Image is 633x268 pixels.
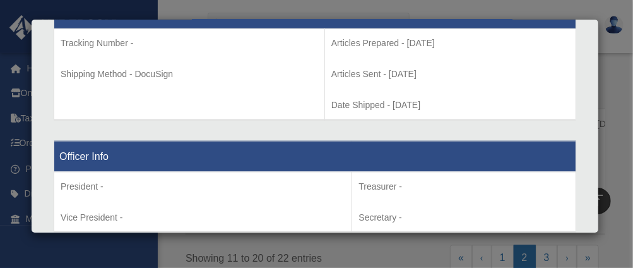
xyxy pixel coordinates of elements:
p: Date Shipped - [DATE] [331,97,569,113]
p: Vice President - [61,210,345,226]
p: Shipping Method - DocuSign [61,66,318,82]
th: Officer Info [54,141,576,172]
p: Secretary - [358,210,569,226]
p: Treasurer - [358,179,569,195]
p: President - [61,179,345,195]
p: Tracking Number - [61,35,318,51]
p: Articles Sent - [DATE] [331,66,569,82]
p: Articles Prepared - [DATE] [331,35,569,51]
